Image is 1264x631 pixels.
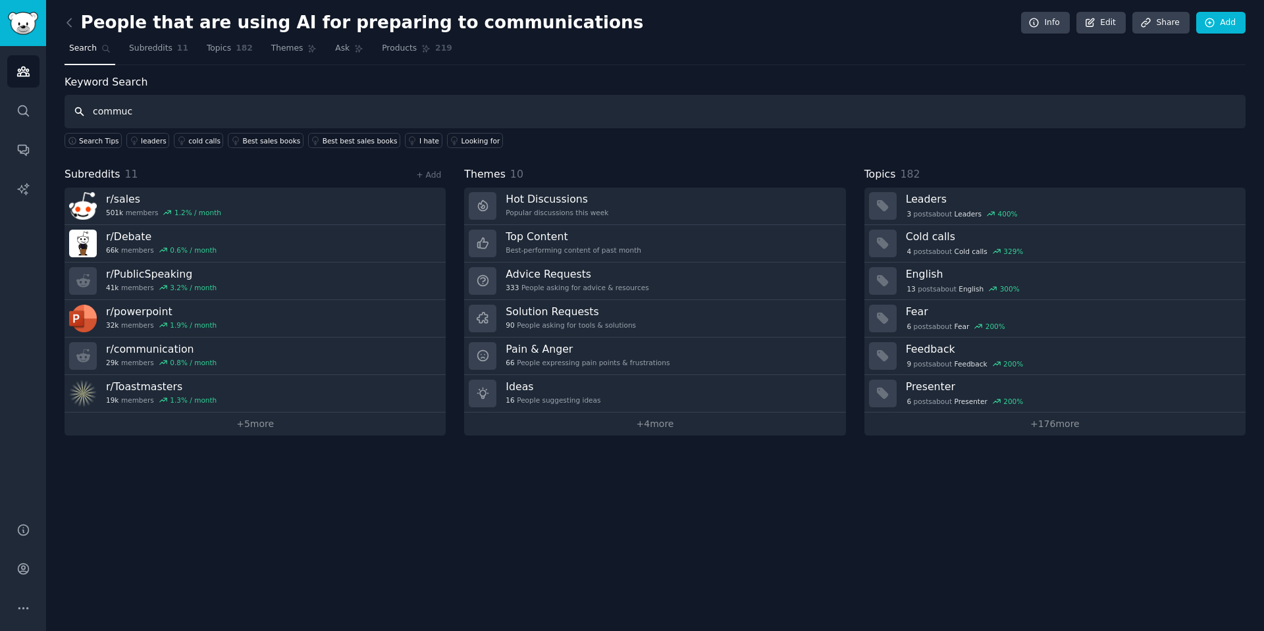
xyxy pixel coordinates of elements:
div: 200 % [1003,397,1023,406]
span: 6 [907,322,911,331]
img: Toastmasters [69,380,97,407]
a: Subreddits11 [124,38,193,65]
h3: r/ sales [106,192,221,206]
a: I hate [405,133,442,148]
img: Debate [69,230,97,257]
span: Leaders [955,209,982,218]
div: post s about [906,283,1021,295]
a: Hot DiscussionsPopular discussions this week [464,188,845,225]
a: Info [1021,12,1070,34]
a: Topics182 [202,38,257,65]
span: 11 [177,43,188,55]
span: Search [69,43,97,55]
span: Topics [207,43,231,55]
div: 3.2 % / month [170,283,217,292]
h3: r/ Debate [106,230,217,243]
span: 41k [106,283,118,292]
h3: r/ communication [106,342,217,356]
a: r/communication29kmembers0.8% / month [65,338,446,375]
div: post s about [906,395,1024,407]
h3: English [906,267,1236,281]
span: 19k [106,395,118,405]
a: r/sales501kmembers1.2% / month [65,188,446,225]
h3: Leaders [906,192,1236,206]
h3: r/ powerpoint [106,305,217,318]
span: Fear [955,322,970,331]
div: People expressing pain points & frustrations [506,358,670,367]
div: members [106,320,217,330]
a: Themes [267,38,322,65]
img: GummySearch logo [8,12,38,35]
span: 10 [510,168,523,180]
a: English13postsaboutEnglish300% [864,263,1246,300]
span: Presenter [955,397,987,406]
span: Topics [864,166,896,183]
a: r/PublicSpeaking41kmembers3.2% / month [65,263,446,300]
div: post s about [906,358,1024,370]
a: Share [1132,12,1189,34]
div: members [106,245,217,255]
a: leaders [126,133,169,148]
div: 200 % [986,322,1005,331]
div: 0.8 % / month [170,358,217,367]
a: Solution Requests90People asking for tools & solutions [464,300,845,338]
h3: Fear [906,305,1236,318]
a: r/Toastmasters19kmembers1.3% / month [65,375,446,413]
h3: Ideas [506,380,600,393]
a: r/powerpoint32kmembers1.9% / month [65,300,446,338]
div: 0.6 % / month [170,245,217,255]
h3: Top Content [506,230,641,243]
h3: r/ PublicSpeaking [106,267,217,281]
span: 9 [907,359,911,368]
div: People suggesting ideas [506,395,600,405]
h3: Pain & Anger [506,342,670,356]
div: leaders [141,136,167,145]
a: +176more [864,413,1246,436]
span: 90 [506,320,514,330]
span: Themes [464,166,506,183]
div: members [106,283,217,292]
div: 300 % [1000,284,1020,293]
div: post s about [906,320,1007,332]
label: Keyword Search [65,76,147,88]
a: Best sales books [228,133,303,148]
span: English [959,284,984,293]
div: 1.3 % / month [170,395,217,405]
h3: Presenter [906,380,1236,393]
span: 29k [106,358,118,367]
span: 66 [506,358,514,367]
div: members [106,358,217,367]
span: 219 [435,43,452,55]
div: members [106,395,217,405]
a: Ideas16People suggesting ideas [464,375,845,413]
span: 32k [106,320,118,330]
div: Looking for [461,136,500,145]
h3: Solution Requests [506,305,636,318]
a: Fear6postsaboutFear200% [864,300,1246,338]
span: 16 [506,395,514,405]
span: 11 [125,168,138,180]
div: 329 % [1003,247,1023,256]
span: 501k [106,208,123,217]
h2: People that are using AI for preparing to communications [65,13,643,34]
a: Top ContentBest-performing content of past month [464,225,845,263]
div: 200 % [1003,359,1023,368]
div: People asking for advice & resources [506,283,648,292]
a: +4more [464,413,845,436]
a: + Add [416,170,441,180]
h3: Feedback [906,342,1236,356]
a: Leaders3postsaboutLeaders400% [864,188,1246,225]
h3: Hot Discussions [506,192,608,206]
div: post s about [906,208,1019,220]
a: cold calls [174,133,223,148]
a: Add [1196,12,1246,34]
span: 3 [907,209,911,218]
button: Search Tips [65,133,122,148]
div: 400 % [998,209,1018,218]
span: Products [382,43,417,55]
a: Search [65,38,115,65]
span: 333 [506,283,519,292]
img: powerpoint [69,305,97,332]
h3: r/ Toastmasters [106,380,217,393]
span: Subreddits [65,166,120,183]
